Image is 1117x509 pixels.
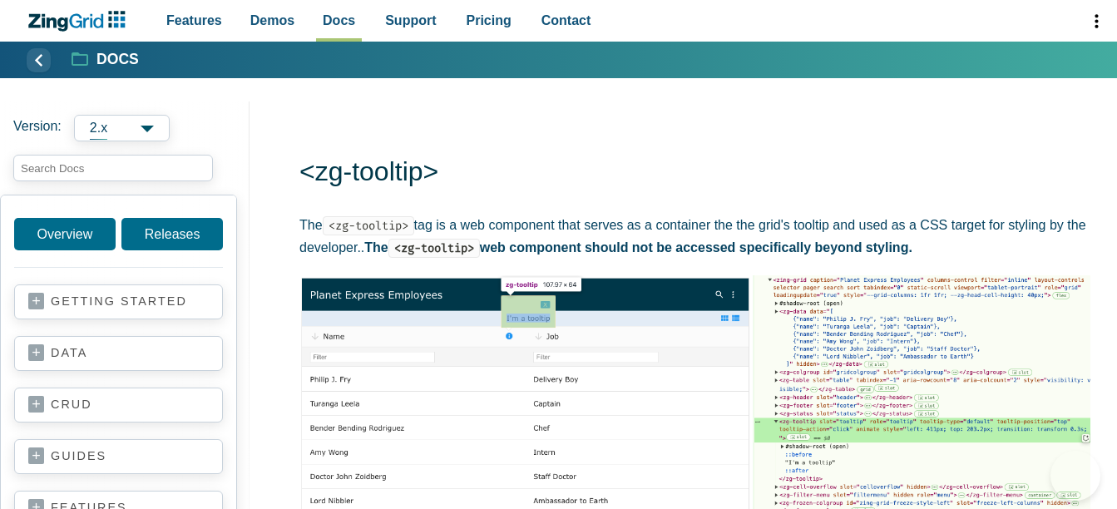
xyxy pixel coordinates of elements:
h1: <zg-tooltip> [299,155,1090,192]
p: The tag is a web component that serves as a container the the grid's tooltip and used as a CSS ta... [299,214,1090,259]
a: Releases [121,218,223,250]
input: search input [13,155,213,181]
a: ZingChart Logo. Click to return to the homepage [27,11,134,32]
span: Version: [13,115,62,141]
span: Support [385,9,436,32]
iframe: Help Scout Beacon - Open [1050,451,1100,501]
strong: The web component should not be accessed specifically beyond styling. [364,240,912,254]
span: Contact [541,9,591,32]
span: Demos [250,9,294,32]
a: Docs [72,50,139,70]
a: guides [28,448,209,465]
strong: Docs [96,52,139,67]
a: crud [28,397,209,413]
code: <zg-tooltip> [323,216,414,235]
a: getting started [28,294,209,310]
label: Versions [13,115,236,141]
span: Features [166,9,222,32]
span: Docs [323,9,355,32]
a: Overview [14,218,116,250]
span: Pricing [467,9,512,32]
a: data [28,345,209,362]
code: <zg-tooltip> [388,239,480,258]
